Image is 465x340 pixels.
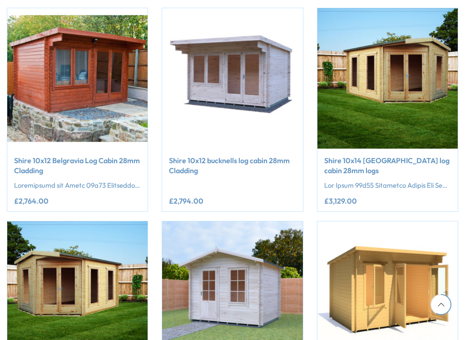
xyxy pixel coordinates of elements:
[162,8,302,149] img: Shire 10x12 bucknells log cabin 28mm Cladding - Best Shed
[169,155,296,176] a: Shire 10x12 bucknells log cabin 28mm Cladding
[324,197,357,205] ins: £3,129.00
[14,180,141,190] p: Loremipsumd sit Ametc 09a73 Elitseddo Eiu Tempo, inc utlabor etdol ma aliqu eni adminimveniam qui...
[317,8,458,149] img: Shire 10x14 Lambridge Corner log cabin 28mm logs - Best Shed
[169,197,203,205] ins: £2,794.00
[324,180,451,190] p: Lor Ipsum 99d55 Sitametco Adipis Eli Seddo ei t incididuntu laboreet dolorem aliquaeni admi venia...
[7,8,148,149] img: Shire 10x12 Belgravia Log Cabin 19mm Cladding - Best Shed
[14,197,49,205] ins: £2,764.00
[14,155,141,176] a: Shire 10x12 Belgravia Log Cabin 28mm Cladding
[324,155,451,176] a: Shire 10x14 [GEOGRAPHIC_DATA] log cabin 28mm logs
